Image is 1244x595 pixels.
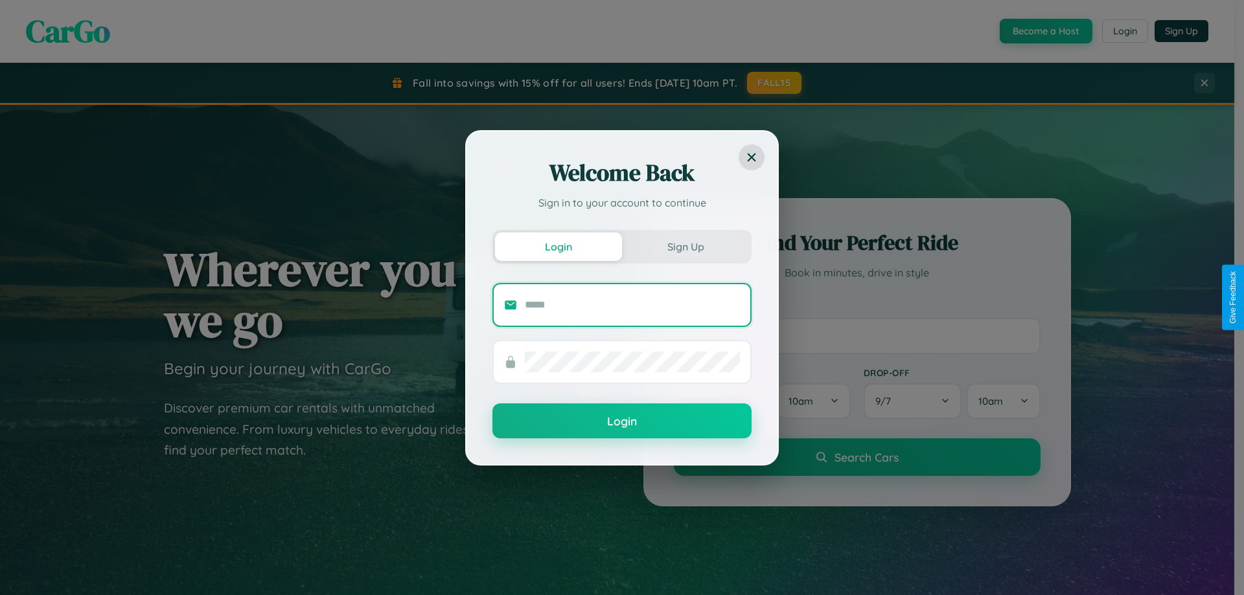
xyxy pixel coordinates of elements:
[492,157,752,188] h2: Welcome Back
[492,195,752,210] p: Sign in to your account to continue
[1228,271,1238,324] div: Give Feedback
[495,232,622,261] button: Login
[492,403,752,438] button: Login
[622,232,749,261] button: Sign Up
